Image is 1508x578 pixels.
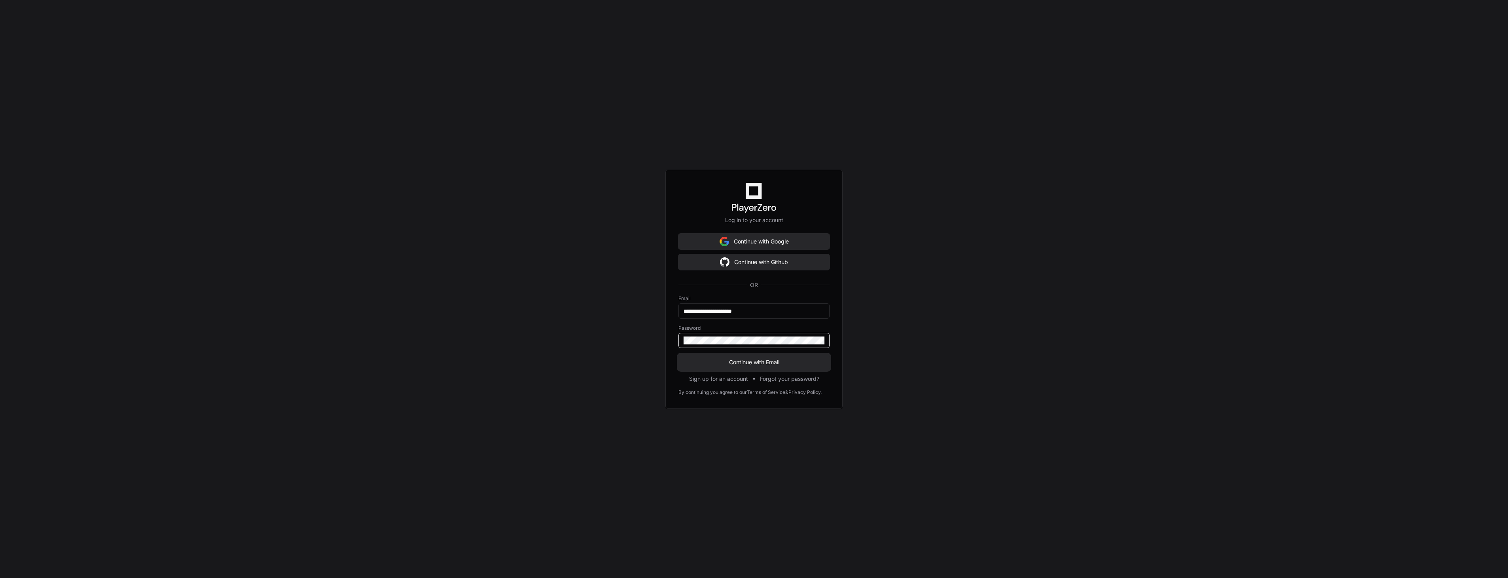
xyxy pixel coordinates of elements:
img: Sign in with google [720,234,729,249]
button: Continue with Email [678,354,830,370]
button: Continue with Github [678,254,830,270]
span: Continue with Email [678,358,830,366]
button: Forgot your password? [760,375,819,383]
button: Sign up for an account [689,375,748,383]
span: OR [747,281,761,289]
a: Privacy Policy. [788,389,822,395]
p: Log in to your account [678,216,830,224]
label: Password [678,325,830,331]
a: Terms of Service [747,389,785,395]
button: Continue with Google [678,234,830,249]
img: Sign in with google [720,254,729,270]
div: By continuing you agree to our [678,389,747,395]
label: Email [678,295,830,302]
div: & [785,389,788,395]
